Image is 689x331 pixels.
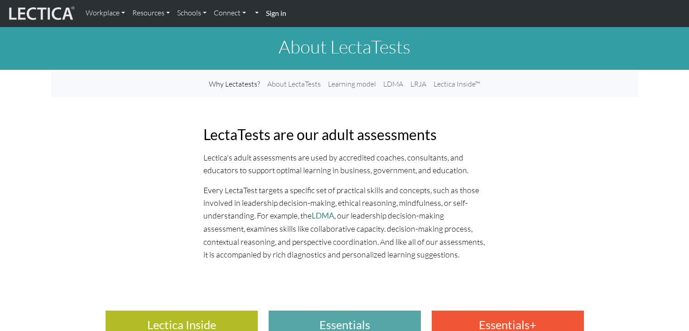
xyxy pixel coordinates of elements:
[407,75,430,93] a: LRJA
[430,75,484,93] a: Lectica Inside™
[205,75,264,93] a: Why Lectatests?
[173,4,210,23] a: Schools
[82,4,129,23] a: Workplace
[324,75,380,93] a: Learning model
[51,36,638,58] h1: About LectaTests
[312,211,334,220] a: LDMA
[7,5,75,22] img: lecticalive
[129,4,173,23] a: Resources
[266,9,286,17] strong: Sign in
[203,126,486,143] h2: LectaTests are our adult assessments
[262,4,290,23] a: Sign in
[380,75,407,93] a: LDMA
[210,4,250,23] a: Connect
[264,75,324,93] a: About LectaTests
[203,151,486,176] p: Lectica's adult assessments are used by accredited coaches, consultants, and educators to support...
[203,184,486,261] p: Every LectaTest targets a specific set of practical skills and concepts, such as those involved i...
